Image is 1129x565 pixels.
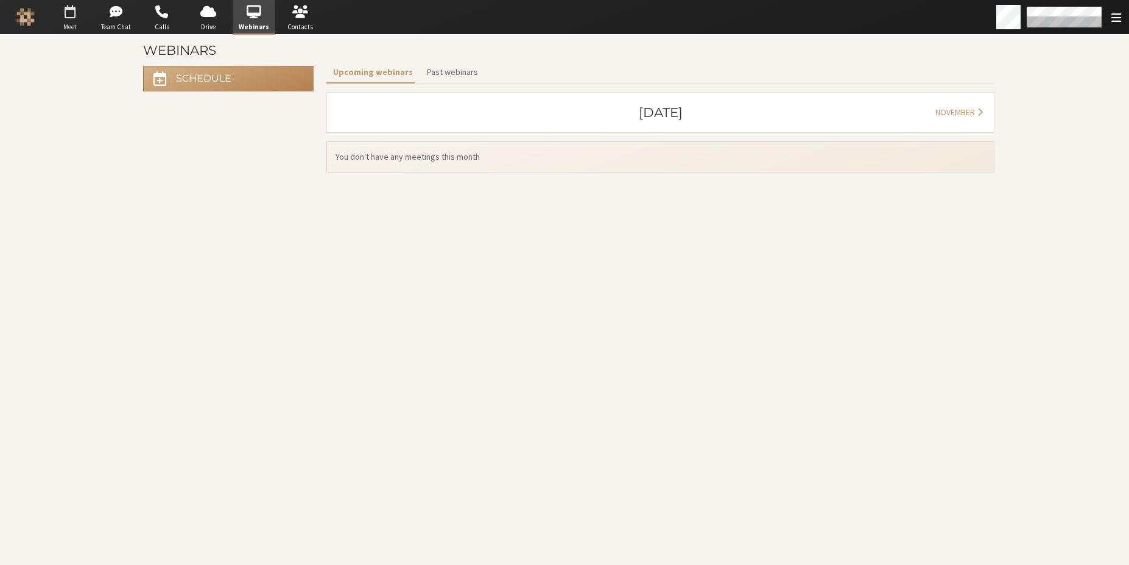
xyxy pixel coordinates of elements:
span: Contacts [279,22,322,32]
span: November [935,107,975,118]
span: Drive [187,22,230,32]
h3: [DATE] [639,105,683,119]
h3: Webinars [143,43,990,57]
span: Team Chat [94,22,137,32]
span: You don't have any meetings this month [336,151,985,163]
div: Schedule [176,74,231,84]
span: Webinars [233,22,275,32]
span: Meet [49,22,91,32]
span: Calls [141,22,183,32]
img: Iotum [16,8,35,26]
button: Upcoming webinars [326,62,420,83]
iframe: Chat [1099,533,1120,556]
button: November [929,101,990,124]
button: Past webinars [420,62,484,83]
button: Schedule [143,66,314,91]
